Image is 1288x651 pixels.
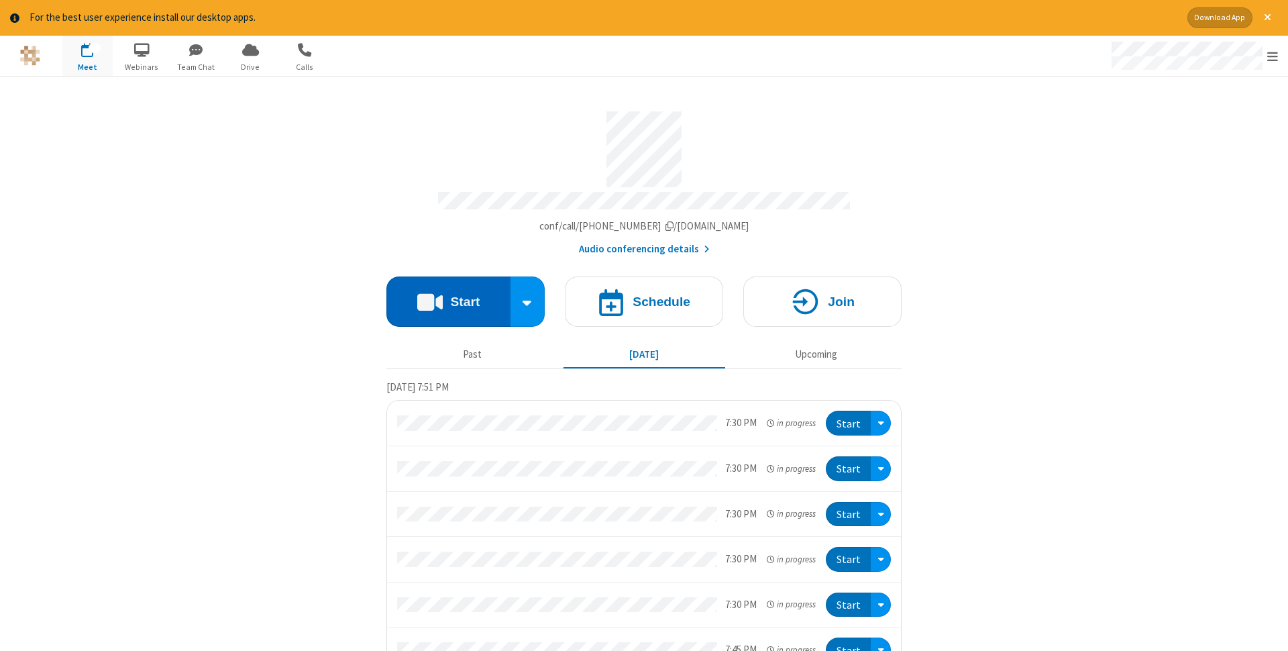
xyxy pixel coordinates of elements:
[826,456,871,481] button: Start
[743,277,902,327] button: Join
[280,61,330,73] span: Calls
[767,553,816,566] em: in progress
[826,593,871,617] button: Start
[826,502,871,527] button: Start
[89,43,101,53] div: 12
[450,295,480,308] h4: Start
[871,411,891,436] div: Open menu
[563,342,725,368] button: [DATE]
[828,295,855,308] h4: Join
[826,411,871,436] button: Start
[511,277,545,327] div: Start conference options
[171,61,221,73] span: Team Chat
[565,277,723,327] button: Schedule
[725,597,757,613] div: 7:30 PM
[20,46,40,66] img: QA Selenium DO NOT DELETE OR CHANGE
[392,342,553,368] button: Past
[539,219,749,234] button: Copy my meeting room linkCopy my meeting room link
[62,61,113,73] span: Meet
[633,295,690,308] h4: Schedule
[767,598,816,611] em: in progress
[767,462,816,475] em: in progress
[725,415,757,431] div: 7:30 PM
[725,507,757,522] div: 7:30 PM
[725,552,757,567] div: 7:30 PM
[117,61,167,73] span: Webinars
[386,381,449,393] span: [DATE] 7:51 PM
[386,277,511,327] button: Start
[1254,616,1278,642] iframe: Chat
[386,101,902,256] section: Account details
[871,456,891,481] div: Open menu
[579,242,710,257] button: Audio conferencing details
[539,219,749,232] span: Copy my meeting room link
[1187,7,1252,28] button: Download App
[1099,36,1288,76] div: Open menu
[225,61,276,73] span: Drive
[767,507,816,520] em: in progress
[871,547,891,572] div: Open menu
[767,417,816,430] em: in progress
[30,10,1177,26] div: For the best user experience install our desktop apps.
[5,36,55,76] button: Logo
[735,342,897,368] button: Upcoming
[871,593,891,617] div: Open menu
[1257,7,1278,28] button: Close alert
[826,547,871,572] button: Start
[871,502,891,527] div: Open menu
[725,461,757,477] div: 7:30 PM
